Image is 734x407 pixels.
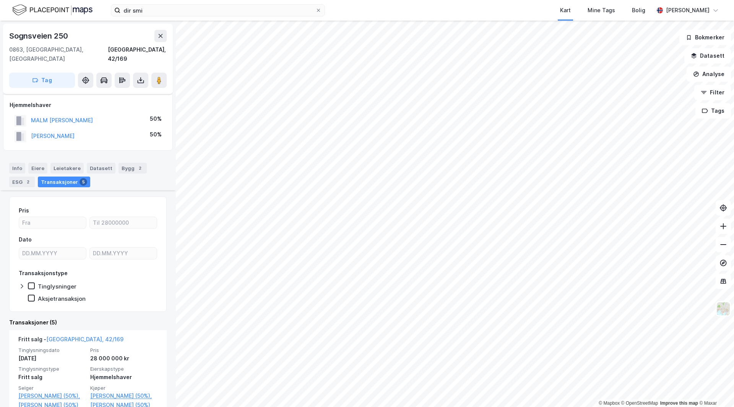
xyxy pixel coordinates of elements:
[46,336,123,342] a: [GEOGRAPHIC_DATA], 42/169
[50,163,84,174] div: Leietakere
[19,206,29,215] div: Pris
[666,6,710,15] div: [PERSON_NAME]
[588,6,615,15] div: Mine Tags
[87,163,115,174] div: Datasett
[696,370,734,407] iframe: Chat Widget
[90,217,157,229] input: Til 28000000
[10,101,166,110] div: Hjemmelshaver
[18,354,86,363] div: [DATE]
[9,73,75,88] button: Tag
[90,347,158,353] span: Pris
[150,130,162,139] div: 50%
[38,295,86,302] div: Aksjetransaksjon
[38,283,76,290] div: Tinglysninger
[18,385,86,391] span: Selger
[19,248,86,259] input: DD.MM.YYYY
[80,178,87,186] div: 5
[694,85,731,100] button: Filter
[90,391,158,401] a: [PERSON_NAME] (50%),
[120,5,315,16] input: Søk på adresse, matrikkel, gårdeiere, leietakere eller personer
[9,45,108,63] div: 0863, [GEOGRAPHIC_DATA], [GEOGRAPHIC_DATA]
[560,6,571,15] div: Kart
[90,366,158,372] span: Eierskapstype
[9,177,35,187] div: ESG
[90,248,157,259] input: DD.MM.YYYY
[679,30,731,45] button: Bokmerker
[660,401,698,406] a: Improve this map
[9,30,70,42] div: Sognsveien 250
[136,164,144,172] div: 2
[18,366,86,372] span: Tinglysningstype
[18,391,86,401] a: [PERSON_NAME] (50%),
[19,217,86,229] input: Fra
[12,3,93,17] img: logo.f888ab2527a4732fd821a326f86c7f29.svg
[18,347,86,353] span: Tinglysningsdato
[716,302,731,316] img: Z
[38,177,90,187] div: Transaksjoner
[18,335,123,347] div: Fritt salg -
[90,373,158,382] div: Hjemmelshaver
[9,163,25,174] div: Info
[687,66,731,82] button: Analyse
[684,48,731,63] button: Datasett
[18,373,86,382] div: Fritt salg
[19,235,32,244] div: Dato
[24,178,32,186] div: 2
[695,103,731,118] button: Tags
[150,114,162,123] div: 50%
[632,6,645,15] div: Bolig
[599,401,620,406] a: Mapbox
[19,269,68,278] div: Transaksjonstype
[119,163,147,174] div: Bygg
[90,385,158,391] span: Kjøper
[696,370,734,407] div: Kontrollprogram for chat
[108,45,167,63] div: [GEOGRAPHIC_DATA], 42/169
[90,354,158,363] div: 28 000 000 kr
[9,318,167,327] div: Transaksjoner (5)
[28,163,47,174] div: Eiere
[621,401,658,406] a: OpenStreetMap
